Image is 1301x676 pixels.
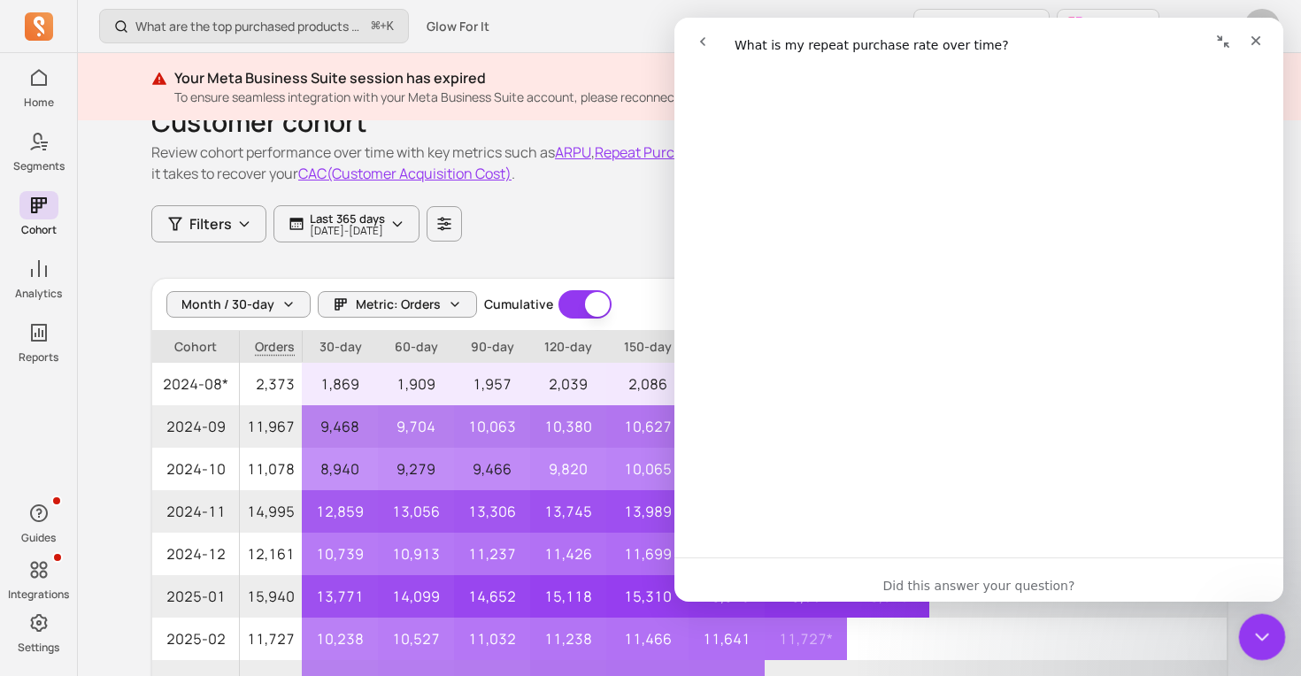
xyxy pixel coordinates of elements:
[302,331,378,363] p: 30-day
[378,618,454,660] p: 10,527
[606,618,689,660] p: 11,466
[372,17,394,35] span: +
[530,448,606,490] p: 9,820
[152,363,239,405] span: 2024-08*
[19,350,58,365] p: Reports
[689,618,765,660] p: 11,641
[530,618,606,660] p: 11,238
[181,296,274,313] span: Month / 30-day
[530,533,606,575] p: 11,426
[606,405,689,448] p: 10,627
[189,213,232,234] span: Filters
[378,490,454,533] p: 13,056
[240,490,302,533] p: 14,995
[530,575,606,618] p: 15,118
[235,580,281,615] span: disappointed reaction
[240,533,302,575] p: 12,161
[454,618,530,660] p: 11,032
[298,163,512,184] button: CAC(Customer Acquisition Cost)
[151,142,1049,184] p: Review cohort performance over time with key metrics such as , , , and more. Identify how many mo...
[530,405,606,448] p: 10,380
[1057,9,1159,44] button: Earn $200
[302,575,378,618] p: 13,771
[310,226,385,236] p: [DATE] - [DATE]
[378,533,454,575] p: 10,913
[674,18,1283,602] iframe: Intercom live chat
[454,448,530,490] p: 9,466
[378,448,454,490] p: 9,279
[454,331,530,363] p: 90-day
[595,142,721,163] button: Repeat Purchase %
[1239,614,1286,661] iframe: Intercom live chat
[606,448,689,490] p: 10,065
[273,205,420,242] button: Last 365 days[DATE]-[DATE]
[8,588,69,602] p: Integrations
[152,618,239,660] span: 2025-02
[151,106,1049,138] h1: Customer cohort
[240,405,302,448] p: 11,967
[302,533,378,575] p: 10,739
[318,291,477,318] button: Metric: Orders
[606,490,689,533] p: 13,989
[530,331,606,363] p: 120-day
[454,533,530,575] p: 11,237
[240,575,302,618] p: 15,940
[240,448,302,490] p: 11,078
[21,531,56,545] p: Guides
[302,363,378,405] p: 1,869
[302,490,378,533] p: 12,859
[15,287,62,301] p: Analytics
[21,223,57,237] p: Cohort
[24,96,54,110] p: Home
[302,405,378,448] p: 9,468
[387,19,394,34] kbd: K
[166,291,311,318] button: Month / 30-day
[135,18,365,35] p: What are the top purchased products after sending a campaign?
[13,159,65,173] p: Segments
[291,580,317,615] span: 😐
[530,363,606,405] p: 2,039
[327,580,373,615] span: smiley reaction
[151,205,266,242] button: Filters
[152,448,239,490] span: 2024-10
[99,9,409,43] button: What are the top purchased products after sending a campaign?⌘+K
[245,580,271,615] span: 😞
[302,618,378,660] p: 10,238
[606,331,689,363] p: 150-day
[484,296,553,313] label: Cumulative
[302,448,378,490] p: 8,940
[765,618,847,660] p: 11,727 *
[240,331,302,363] span: Orders
[174,88,1060,106] p: To ensure seamless integration with your Meta Business Suite account, please reconnect.
[152,490,239,533] span: 2024-11
[378,405,454,448] p: 9,704
[281,580,327,615] span: neutral face reaction
[530,490,606,533] p: 13,745
[454,405,530,448] p: 10,063
[606,575,689,618] p: 15,310
[240,618,302,660] p: 11,727
[378,363,454,405] p: 1,909
[913,9,1050,43] a: Free trial: 13 days left
[1244,9,1280,44] img: avatar
[152,405,239,448] span: 2024-09
[555,142,591,163] button: ARPU
[152,533,239,575] span: 2024-12
[337,580,363,615] span: 😃
[454,575,530,618] p: 14,652
[606,533,689,575] p: 11,699
[1163,9,1198,44] button: Toggle dark mode
[378,575,454,618] p: 14,099
[454,363,530,405] p: 1,957
[19,495,58,549] button: Guides
[416,11,500,42] button: Glow For It
[371,16,381,38] kbd: ⌘
[18,641,59,655] p: Settings
[240,363,302,405] p: 2,373
[378,331,454,363] p: 60-day
[152,331,239,363] p: Cohort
